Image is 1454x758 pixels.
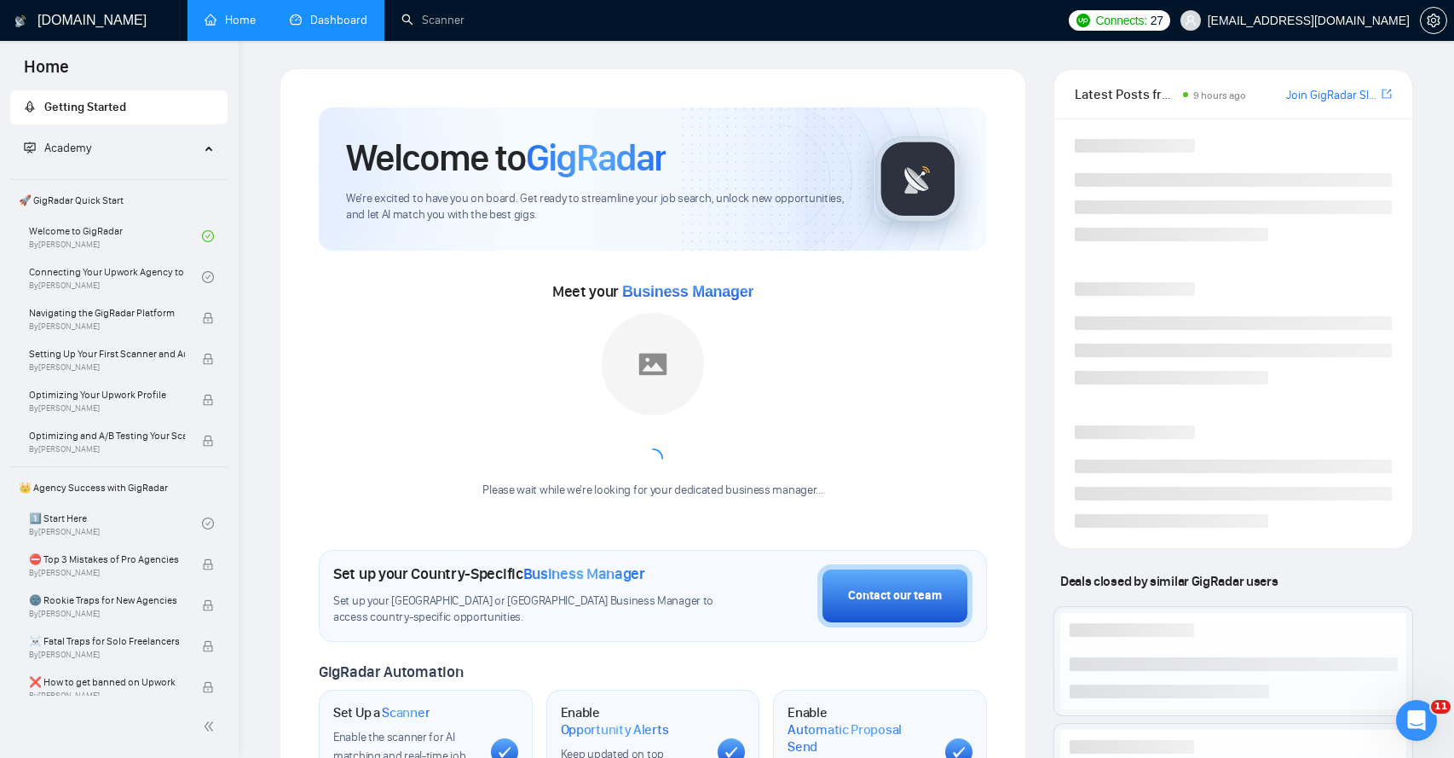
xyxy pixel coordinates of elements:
[1382,86,1392,102] a: export
[622,283,753,300] span: Business Manager
[24,141,91,155] span: Academy
[29,568,185,578] span: By [PERSON_NAME]
[526,135,666,181] span: GigRadar
[203,718,220,735] span: double-left
[561,704,705,738] h1: Enable
[1286,86,1378,105] a: Join GigRadar Slack Community
[202,394,214,406] span: lock
[1095,11,1146,30] span: Connects:
[24,142,36,153] span: fund-projection-screen
[382,704,430,721] span: Scanner
[29,609,185,619] span: By [PERSON_NAME]
[29,386,185,403] span: Optimizing Your Upwork Profile
[29,633,185,650] span: ☠️ Fatal Traps for Solo Freelancers
[202,681,214,693] span: lock
[10,90,228,124] li: Getting Started
[205,13,256,27] a: homeHome
[290,13,367,27] a: dashboardDashboard
[1053,566,1284,596] span: Deals closed by similar GigRadar users
[1075,84,1178,105] span: Latest Posts from the GigRadar Community
[875,136,961,222] img: gigradar-logo.png
[12,183,226,217] span: 🚀 GigRadar Quick Start
[202,599,214,611] span: lock
[14,8,26,35] img: logo
[29,304,185,321] span: Navigating the GigRadar Platform
[346,191,847,223] span: We're excited to have you on board. Get ready to streamline your job search, unlock new opportuni...
[1420,14,1447,27] a: setting
[602,313,704,415] img: placeholder.png
[1076,14,1090,27] img: upwork-logo.png
[1431,700,1451,714] span: 11
[29,650,185,660] span: By [PERSON_NAME]
[552,282,753,301] span: Meet your
[561,721,669,738] span: Opportunity Alerts
[1396,700,1437,741] iframe: Intercom live chat
[44,141,91,155] span: Academy
[202,518,214,529] span: check-circle
[29,674,185,691] span: ❌ How to get banned on Upwork
[817,564,972,628] button: Contact our team
[12,471,226,505] span: 👑 Agency Success with GigRadar
[401,13,464,27] a: searchScanner
[29,505,202,542] a: 1️⃣ Start HereBy[PERSON_NAME]
[29,592,185,609] span: 🌚 Rookie Traps for New Agencies
[333,704,430,721] h1: Set Up a
[1185,14,1197,26] span: user
[1421,14,1446,27] span: setting
[523,564,645,583] span: Business Manager
[44,100,126,114] span: Getting Started
[29,217,202,255] a: Welcome to GigRadarBy[PERSON_NAME]
[29,362,185,373] span: By [PERSON_NAME]
[29,427,185,444] span: Optimizing and A/B Testing Your Scanner for Better Results
[29,551,185,568] span: ⛔ Top 3 Mistakes of Pro Agencies
[29,444,185,454] span: By [PERSON_NAME]
[643,448,663,469] span: loading
[319,663,463,681] span: GigRadar Automation
[202,271,214,283] span: check-circle
[202,435,214,447] span: lock
[29,345,185,362] span: Setting Up Your First Scanner and Auto-Bidder
[848,587,942,605] div: Contact our team
[29,691,185,701] span: By [PERSON_NAME]
[10,55,83,90] span: Home
[24,101,36,113] span: rocket
[1382,87,1392,101] span: export
[202,353,214,365] span: lock
[202,558,214,570] span: lock
[1193,90,1246,101] span: 9 hours ago
[788,721,932,755] span: Automatic Proposal Send
[202,230,214,242] span: check-circle
[788,704,932,755] h1: Enable
[1151,11,1163,30] span: 27
[333,564,645,583] h1: Set up your Country-Specific
[29,258,202,296] a: Connecting Your Upwork Agency to GigRadarBy[PERSON_NAME]
[333,593,717,626] span: Set up your [GEOGRAPHIC_DATA] or [GEOGRAPHIC_DATA] Business Manager to access country-specific op...
[29,403,185,414] span: By [PERSON_NAME]
[472,483,833,499] div: Please wait while we're looking for your dedicated business manager...
[29,321,185,332] span: By [PERSON_NAME]
[202,640,214,652] span: lock
[202,312,214,324] span: lock
[346,135,666,181] h1: Welcome to
[1420,7,1447,34] button: setting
